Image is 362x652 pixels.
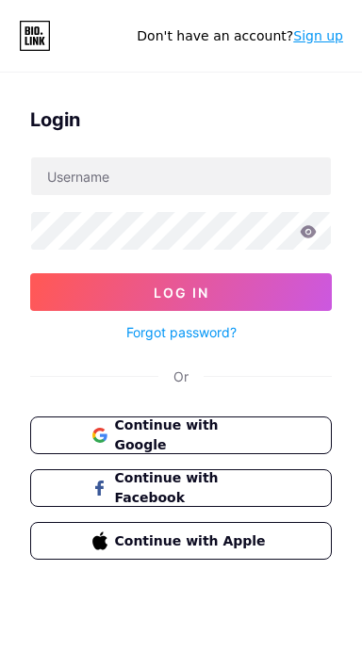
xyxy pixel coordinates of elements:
button: Continue with Google [30,416,332,454]
a: Sign up [293,28,343,43]
input: Username [31,157,331,195]
button: Log In [30,273,332,311]
div: Don't have an account? [137,26,343,46]
span: Continue with Facebook [115,468,271,508]
div: Or [173,367,189,386]
span: Continue with Apple [115,531,271,551]
span: Log In [154,285,209,301]
span: Continue with Google [115,416,271,455]
a: Forgot password? [126,322,237,342]
div: Login [30,106,332,134]
button: Continue with Apple [30,522,332,560]
button: Continue with Facebook [30,469,332,507]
